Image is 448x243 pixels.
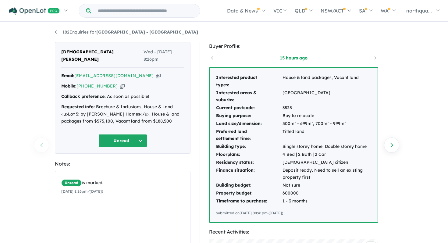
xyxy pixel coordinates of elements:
a: 15 hours ago [268,55,319,61]
td: Buy to relocate [282,112,372,120]
button: Copy [120,83,125,89]
td: 3825 [282,104,372,112]
div: Buyer Profile: [209,42,378,50]
div: Recent Activities: [209,228,378,236]
td: Land size/dimension: [216,120,282,128]
a: [PHONE_NUMBER] [76,83,118,89]
div: Brochure & Inclusions, House & Land <u>Lot 5: by [PERSON_NAME] Homes</u>, House & land packages f... [61,103,184,125]
strong: Callback preference: [61,94,106,99]
td: Floorplans: [216,151,282,159]
td: [GEOGRAPHIC_DATA] [282,89,372,104]
td: 600000 [282,189,372,197]
td: Timeframe to purchase: [216,197,282,205]
div: Submitted on [DATE] 08:41pm ([DATE]) [216,210,372,216]
strong: Email: [61,73,74,78]
td: Interested areas & suburbs: [216,89,282,104]
strong: [GEOGRAPHIC_DATA] - [GEOGRAPHIC_DATA] [96,29,198,35]
a: 182Enquiries for[GEOGRAPHIC_DATA] - [GEOGRAPHIC_DATA] [55,29,198,35]
button: Unread [98,134,147,147]
td: Residency status: [216,159,282,166]
td: Buying purpose: [216,112,282,120]
strong: Requested info: [61,104,95,109]
div: Notes: [55,160,190,168]
strong: Mobile: [61,83,76,89]
small: [DATE] 8:26pm ([DATE]) [61,189,103,194]
span: [DEMOGRAPHIC_DATA][PERSON_NAME] [61,48,144,63]
td: Property budget: [216,189,282,197]
td: Current postcode: [216,104,282,112]
td: Finance situation: [216,166,282,182]
td: Preferred land settlement time: [216,128,282,143]
td: 4 Bed | 2 Bath | 2 Car [282,151,372,159]
td: Titled land [282,128,372,143]
td: Building type: [216,143,282,151]
td: 1 - 3 months [282,197,372,205]
input: Try estate name, suburb, builder or developer [92,4,199,17]
td: [DEMOGRAPHIC_DATA] citizen [282,159,372,166]
td: Single storey home, Double storey home [282,143,372,151]
div: As soon as possible! [61,93,184,100]
span: Wed - [DATE] 8:26pm [144,48,184,63]
td: 500m² - 699m², 700m² - 999m² [282,120,372,128]
span: Unread [61,179,82,187]
div: is marked. [61,179,184,187]
a: [EMAIL_ADDRESS][DOMAIN_NAME] [74,73,154,78]
td: Not sure [282,181,372,189]
button: Copy [156,73,161,79]
td: Interested product types: [216,74,282,89]
td: Deposit ready, Need to sell an existing property first [282,166,372,182]
td: House & land packages, Vacant land [282,74,372,89]
td: Building budget: [216,181,282,189]
img: Openlot PRO Logo White [9,7,60,15]
span: northqua... [406,8,432,14]
nav: breadcrumb [55,29,393,36]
